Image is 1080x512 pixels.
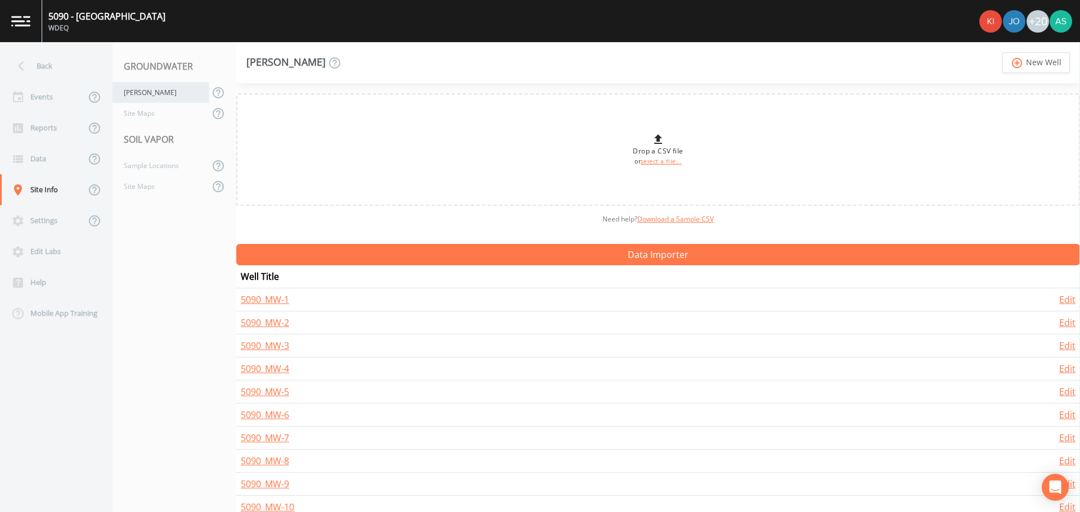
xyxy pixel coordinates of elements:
a: 5090_MW-2 [241,316,289,329]
a: Edit [1059,363,1075,375]
a: Sample Locations [112,155,209,176]
a: 5090_MW-1 [241,293,289,306]
th: Well Title [236,265,781,288]
a: Edit [1059,386,1075,398]
div: WDEQ [48,23,165,33]
div: SOIL VAPOR [112,124,236,155]
a: Edit [1059,316,1075,329]
img: 90c1b0c37970a682c16f0c9ace18ad6c [979,10,1002,33]
a: 5090_MW-5 [241,386,289,398]
a: Edit [1059,339,1075,352]
a: Edit [1059,409,1075,421]
a: 5090_MW-8 [241,455,289,467]
div: Drop a CSV file [633,133,683,166]
a: Edit [1059,432,1075,444]
a: select a file... [641,157,682,165]
div: Josh Watzak [1002,10,1026,33]
div: +20 [1027,10,1049,33]
a: 5090_MW-3 [241,339,289,352]
img: 360e392d957c10372a2befa2d3a287f3 [1050,10,1072,33]
a: 5090_MW-9 [241,478,289,490]
a: Download a Sample CSV [637,214,714,224]
button: Data Importer [236,244,1080,265]
a: 5090_MW-4 [241,363,289,375]
a: 5090_MW-6 [241,409,289,421]
a: Edit [1059,455,1075,467]
div: [PERSON_NAME] [246,56,341,70]
img: logo [11,16,30,26]
a: [PERSON_NAME] [112,82,209,103]
div: GROUNDWATER [112,51,236,82]
a: 5090_MW-7 [241,432,289,444]
a: add_circle_outlineNew Well [1002,52,1070,73]
small: or [634,157,682,165]
div: 5090 - [GEOGRAPHIC_DATA] [48,10,165,23]
span: Need help? [602,214,714,224]
div: Kira Cunniff [979,10,1002,33]
a: Site Maps [112,176,209,197]
img: d2de15c11da5451b307a030ac90baa3e [1003,10,1025,33]
a: Edit [1059,293,1075,306]
div: Open Intercom Messenger [1042,474,1069,501]
a: Site Maps [112,103,209,124]
i: add_circle_outline [1011,57,1024,69]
